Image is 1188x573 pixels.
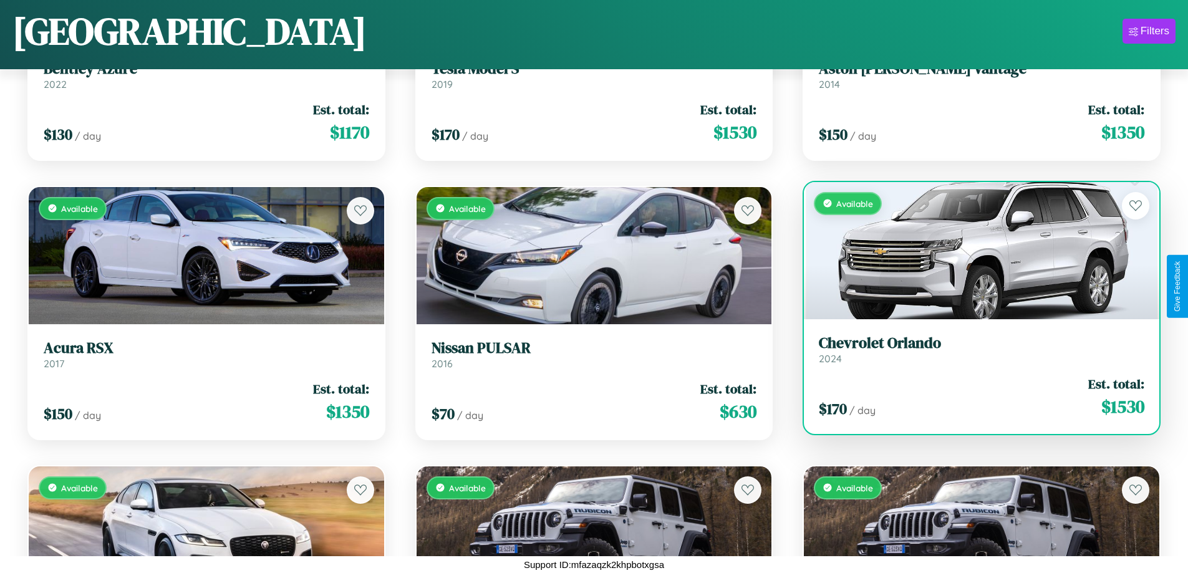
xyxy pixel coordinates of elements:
span: Available [61,483,98,493]
span: 2017 [44,357,64,370]
span: $ 1530 [713,120,756,145]
span: $ 630 [720,399,756,424]
span: 2019 [432,78,453,90]
h3: Aston [PERSON_NAME] Vantage [819,60,1144,78]
span: / day [75,409,101,421]
button: Filters [1123,19,1176,44]
a: Bentley Azure2022 [44,60,369,90]
span: $ 170 [432,124,460,145]
span: 2014 [819,78,840,90]
span: / day [75,130,101,142]
span: / day [457,409,483,421]
span: $ 130 [44,124,72,145]
p: Support ID: mfazaqzk2khpbotxgsa [524,556,664,573]
a: Nissan PULSAR2016 [432,339,757,370]
span: Available [836,198,873,209]
div: Give Feedback [1173,261,1182,312]
h3: Tesla Model S [432,60,757,78]
h1: [GEOGRAPHIC_DATA] [12,6,367,57]
span: / day [849,404,876,417]
span: 2024 [819,352,842,365]
a: Tesla Model S2019 [432,60,757,90]
span: Available [836,483,873,493]
span: Available [449,483,486,493]
span: $ 1350 [326,399,369,424]
span: Available [449,203,486,214]
span: $ 70 [432,403,455,424]
span: / day [850,130,876,142]
span: Est. total: [1088,375,1144,393]
span: $ 1350 [1101,120,1144,145]
h3: Chevrolet Orlando [819,334,1144,352]
span: Est. total: [700,380,756,398]
span: $ 150 [819,124,848,145]
a: Chevrolet Orlando2024 [819,334,1144,365]
span: $ 150 [44,403,72,424]
span: $ 1530 [1101,394,1144,419]
span: Est. total: [313,380,369,398]
h3: Acura RSX [44,339,369,357]
h3: Bentley Azure [44,60,369,78]
span: $ 1170 [330,120,369,145]
div: Filters [1141,25,1169,37]
span: Est. total: [313,100,369,118]
span: 2016 [432,357,453,370]
a: Acura RSX2017 [44,339,369,370]
a: Aston [PERSON_NAME] Vantage2014 [819,60,1144,90]
span: 2022 [44,78,67,90]
span: Est. total: [700,100,756,118]
span: Available [61,203,98,214]
span: Est. total: [1088,100,1144,118]
h3: Nissan PULSAR [432,339,757,357]
span: $ 170 [819,398,847,419]
span: / day [462,130,488,142]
